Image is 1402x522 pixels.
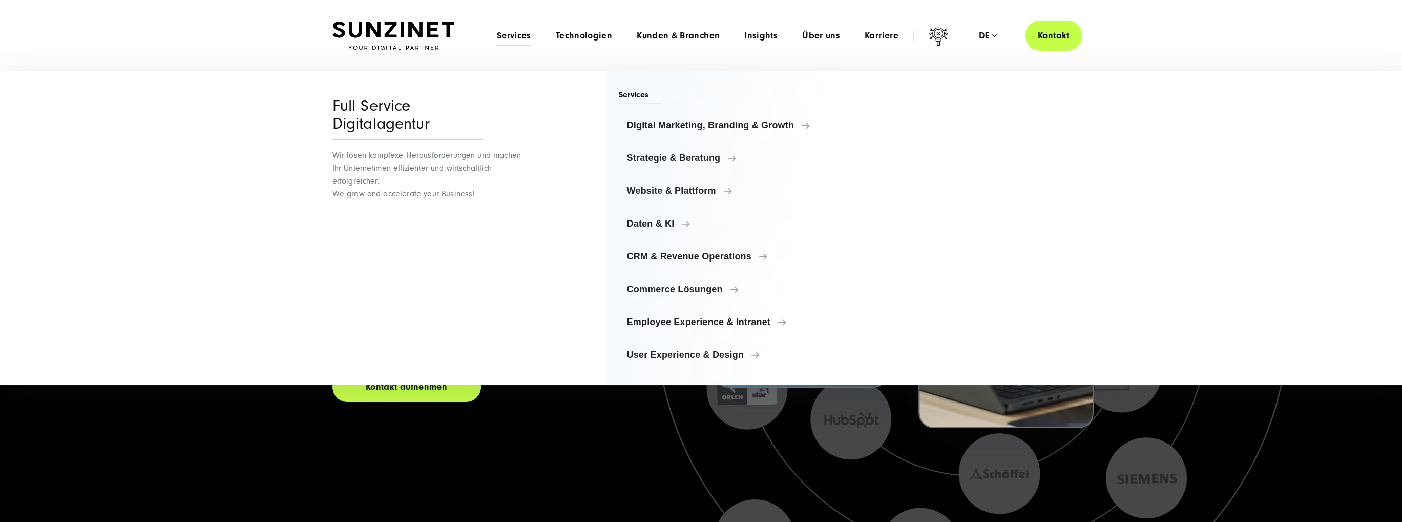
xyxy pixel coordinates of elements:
[627,251,830,262] span: CRM & Revenue Operations
[627,218,830,229] span: Daten & KI
[619,89,661,104] span: Services
[1025,21,1082,51] a: Kontakt
[619,277,839,302] a: Commerce Lösungen
[619,146,839,170] a: Strategie & Beratung
[802,31,840,41] a: Über uns
[865,31,898,41] a: Karriere
[979,31,997,41] div: de
[619,310,839,334] a: Employee Experience & Intranet
[627,153,830,163] span: Strategie & Beratung
[619,113,839,137] a: Digital Marketing, Branding & Growth
[619,211,839,236] a: Daten & KI
[627,317,830,327] span: Employee Experience & Intranet
[332,22,454,50] img: SUNZINET Full Service Digital Agentur
[637,31,720,41] a: Kunden & Branchen
[744,31,778,41] a: Insights
[619,178,839,203] a: Website & Plattform
[619,244,839,269] a: CRM & Revenue Operations
[627,120,830,130] span: Digital Marketing, Branding & Growth
[627,350,830,360] span: User Experience & Design
[627,186,830,196] span: Website & Plattform
[497,31,531,41] a: Services
[332,372,481,402] a: Kontakt aufnehmen
[619,343,839,367] a: User Experience & Design
[332,97,483,140] div: Full Service Digitalagentur
[627,284,830,294] span: Commerce Lösungen
[332,151,521,198] span: Wir lösen komplexe Herausforderungen und machen Ihr Unternehmen effizienter und wirtschaftlich er...
[556,31,612,41] a: Technologien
